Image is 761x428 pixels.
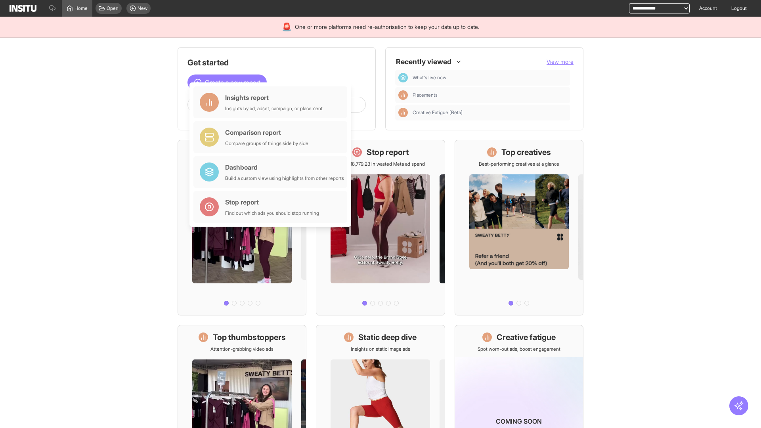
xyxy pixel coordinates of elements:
[205,78,260,87] span: Create a new report
[398,73,408,82] div: Dashboard
[107,5,119,11] span: Open
[295,23,479,31] span: One or more platforms need re-authorisation to keep your data up to date.
[358,332,417,343] h1: Static deep dive
[282,21,292,32] div: 🚨
[413,109,567,116] span: Creative Fatigue [Beta]
[213,332,286,343] h1: Top thumbstoppers
[225,128,308,137] div: Comparison report
[547,58,574,65] span: View more
[413,109,463,116] span: Creative Fatigue [Beta]
[210,346,273,352] p: Attention-grabbing video ads
[455,140,583,315] a: Top creativesBest-performing creatives at a glance
[413,75,446,81] span: What's live now
[225,105,323,112] div: Insights by ad, adset, campaign, or placement
[501,147,551,158] h1: Top creatives
[187,57,366,68] h1: Get started
[10,5,36,12] img: Logo
[398,108,408,117] div: Insights
[367,147,409,158] h1: Stop report
[225,210,319,216] div: Find out which ads you should stop running
[479,161,559,167] p: Best-performing creatives at a glance
[225,175,344,182] div: Build a custom view using highlights from other reports
[398,90,408,100] div: Insights
[187,75,267,90] button: Create a new report
[351,346,410,352] p: Insights on static image ads
[225,93,323,102] div: Insights report
[413,92,438,98] span: Placements
[413,75,567,81] span: What's live now
[225,162,344,172] div: Dashboard
[225,140,308,147] div: Compare groups of things side by side
[336,161,425,167] p: Save £18,779.23 in wasted Meta ad spend
[316,140,445,315] a: Stop reportSave £18,779.23 in wasted Meta ad spend
[178,140,306,315] a: What's live nowSee all active ads instantly
[75,5,88,11] span: Home
[138,5,147,11] span: New
[413,92,567,98] span: Placements
[225,197,319,207] div: Stop report
[547,58,574,66] button: View more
